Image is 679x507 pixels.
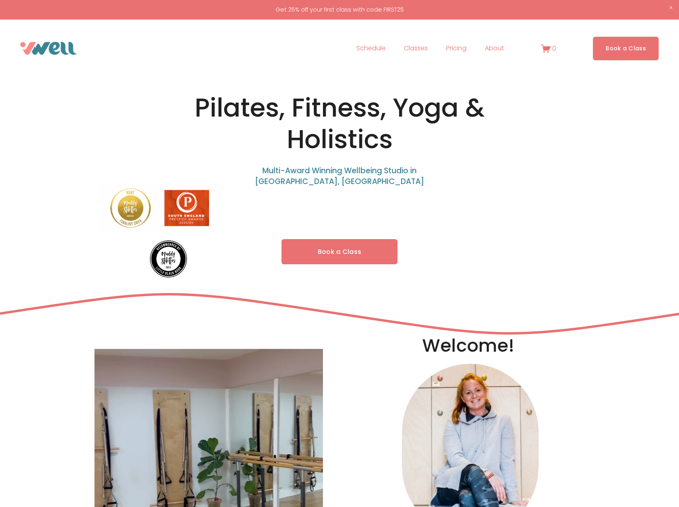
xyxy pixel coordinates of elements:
img: VWell [20,42,77,55]
span: Classes [404,43,428,54]
span: About [485,43,504,54]
a: Book a Class [593,37,659,60]
a: folder dropdown [485,42,504,55]
a: Schedule [356,42,386,55]
span: Multi-Award Winning Wellbeing Studio in [GEOGRAPHIC_DATA], [GEOGRAPHIC_DATA] [255,165,424,187]
a: 0 items in cart [541,44,557,53]
a: folder dropdown [404,42,428,55]
h2: Welcome! [422,334,518,357]
span: 0 [552,44,556,53]
a: Pricing [446,42,466,55]
a: Book a Class [281,239,398,264]
h1: Pilates, Fitness, Yoga & Holistics [161,92,518,155]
